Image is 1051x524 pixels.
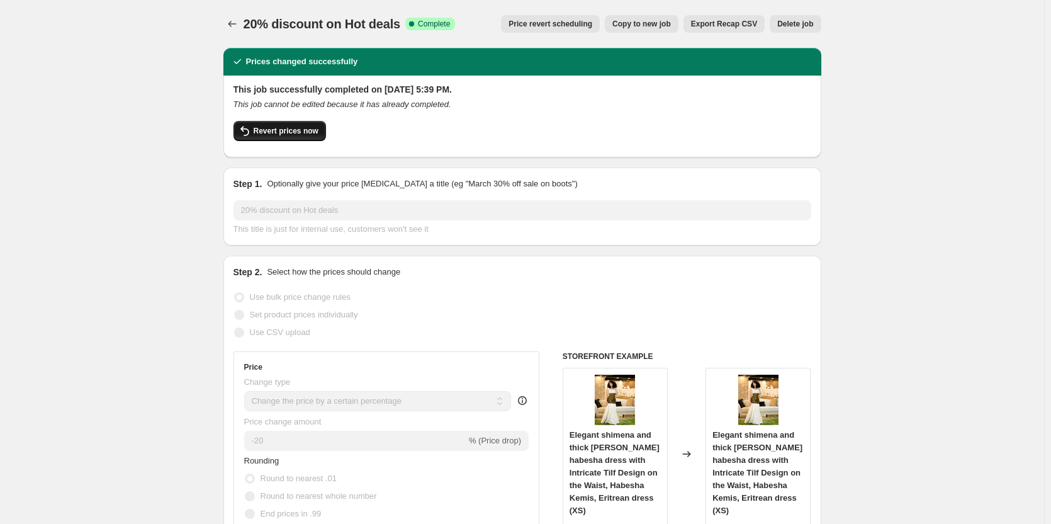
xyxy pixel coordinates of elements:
span: Revert prices now [254,126,318,136]
span: Copy to new job [612,19,671,29]
i: This job cannot be edited because it has already completed. [233,100,451,109]
h2: Step 1. [233,178,262,190]
button: Delete job [770,15,821,33]
h3: Price [244,362,262,372]
input: -15 [244,431,466,451]
span: Round to nearest .01 [261,474,337,483]
input: 30% off holiday sale [233,200,811,220]
p: Select how the prices should change [267,266,400,278]
span: This title is just for internal use, customers won't see it [233,224,429,234]
span: Set product prices individually [250,310,358,319]
span: Use CSV upload [250,327,310,337]
span: Price change amount [244,417,322,426]
button: Copy to new job [605,15,678,33]
span: 20% discount on Hot deals [244,17,400,31]
span: Complete [418,19,450,29]
h2: Prices changed successfully [246,55,358,68]
button: Price change jobs [223,15,241,33]
span: Price revert scheduling [509,19,592,29]
img: il_fullxfull.5013604920_bnnl-329557_80x.jpg [590,375,640,425]
div: help [516,394,529,407]
h6: STOREFRONT EXAMPLE [563,351,811,362]
span: Elegant shimena and thick [PERSON_NAME] habesha dress with Intricate Tilf Design on the Waist, Ha... [712,430,802,515]
h2: This job successfully completed on [DATE] 5:39 PM. [233,83,811,96]
button: Price revert scheduling [501,15,600,33]
span: Delete job [777,19,813,29]
span: Change type [244,377,291,387]
button: Revert prices now [233,121,326,141]
span: % (Price drop) [469,436,521,445]
button: Export Recap CSV [683,15,765,33]
span: End prices in .99 [261,509,322,518]
img: il_fullxfull.5013604920_bnnl-329557_80x.jpg [733,375,784,425]
span: Use bulk price change rules [250,292,351,302]
p: Optionally give your price [MEDICAL_DATA] a title (eg "March 30% off sale on boots") [267,178,577,190]
span: Rounding [244,456,279,465]
span: Export Recap CSV [691,19,757,29]
span: Round to nearest whole number [261,491,377,501]
span: Elegant shimena and thick [PERSON_NAME] habesha dress with Intricate Tilf Design on the Waist, Ha... [570,430,660,515]
h2: Step 2. [233,266,262,278]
